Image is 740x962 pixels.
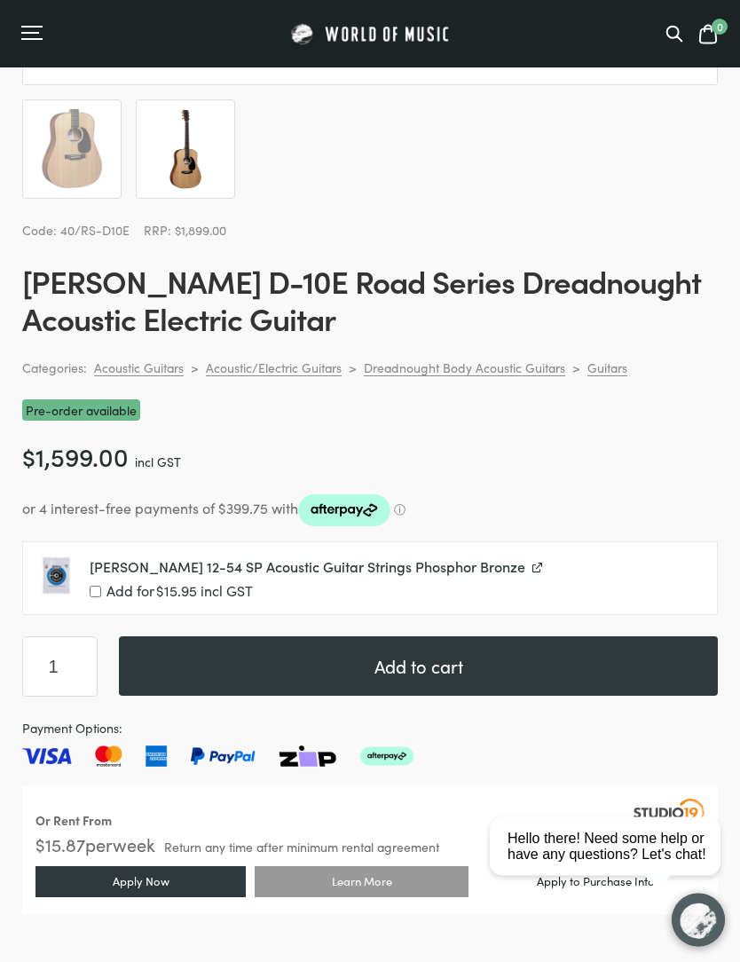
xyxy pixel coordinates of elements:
div: > [191,360,199,376]
img: Martin D10E Acoustic Body [32,110,112,190]
img: World of Music [288,21,453,46]
span: Categories: [22,359,87,379]
a: Apply to Purchase Info [477,869,713,895]
span: Pre-order available [22,400,140,422]
span: $ 15.87 [35,832,85,857]
h1: [PERSON_NAME] D-10E Road Series Dreadnought Acoustic Electric Guitar [22,263,718,337]
label: Add for [90,584,703,601]
img: Martin-Authentic-Acoustic-SP-MA540 [37,557,75,595]
iframe: Chat with our support team [483,767,740,962]
span: 15.95 [156,581,197,601]
span: RRP: $1,899.00 [144,222,226,240]
img: Pay with Master card, Visa, American Express and Paypal [22,746,413,768]
span: $ [156,581,164,601]
span: Return any time after minimum rental agreement [164,841,439,854]
a: Learn More [255,867,468,898]
span: per week [85,832,155,857]
a: Dreadnought Body Acoustic Guitars [364,360,565,377]
span: incl GST [135,453,181,471]
div: > [572,360,580,376]
div: > [349,360,357,376]
span: Payment Options: [22,719,718,739]
span: Code: 40/RS-D10E [22,222,130,240]
a: Acoustic Guitars [94,360,184,377]
div: Or Rent From [35,811,112,832]
button: Add to cart [119,637,718,697]
a: Guitars [587,360,627,377]
input: Add for$15.95 incl GST [90,587,101,598]
img: Martin D10E Acoustic Electric Guitar [146,110,225,190]
div: Menu [21,25,196,43]
span: incl GST [201,581,253,601]
bdi: 1,599.00 [22,439,129,475]
span: 0 [712,19,728,35]
span: [PERSON_NAME] 12-54 SP Acoustic Guitar Strings Phosphor Bronze [90,557,525,577]
a: Acoustic/Electric Guitars [206,360,342,377]
input: Product quantity [22,637,98,698]
a: Apply Now [35,867,246,898]
span: $ [22,439,35,475]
